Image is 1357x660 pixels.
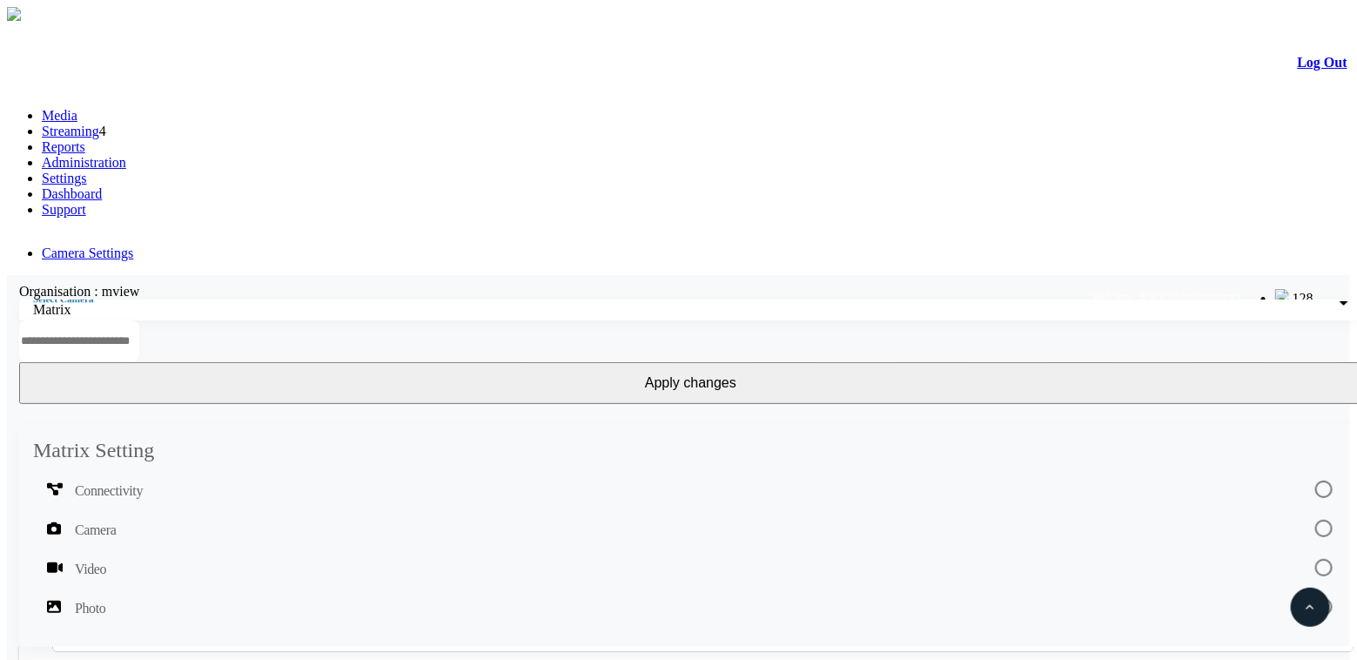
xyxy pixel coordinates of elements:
[19,284,139,299] label: Organisation : mview
[33,439,154,462] mat-card-title: Matrix Setting
[75,591,105,626] span: Photo
[75,552,106,587] span: Video
[42,186,102,201] a: Dashboard
[75,474,143,508] span: Connectivity
[75,513,116,548] span: Camera
[42,202,86,217] a: Support
[42,246,133,260] a: Camera Settings
[42,124,99,138] a: Streaming
[67,633,86,648] span: Off
[42,155,126,170] a: Administration
[42,139,85,154] a: Reports
[42,108,77,123] a: Media
[7,7,21,21] img: arrow-3.png
[33,302,71,317] span: Matrix
[1298,55,1347,70] a: Log Out
[42,171,87,185] a: Settings
[99,124,106,138] span: 4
